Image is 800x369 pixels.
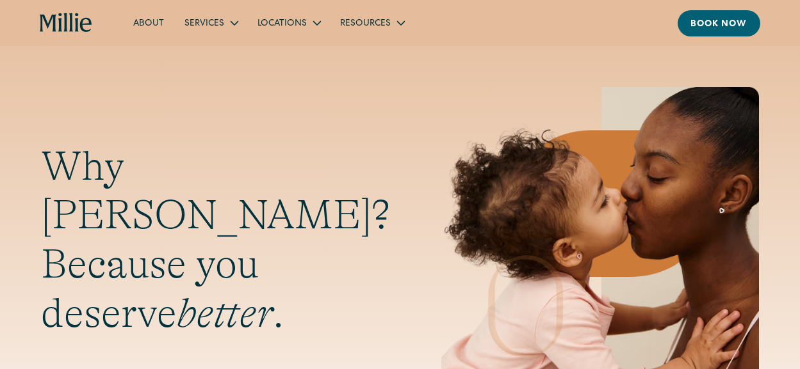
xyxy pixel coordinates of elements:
div: Services [184,17,224,31]
a: Book now [678,10,760,36]
a: About [123,12,174,33]
h1: Why [PERSON_NAME]? Because you deserve . [41,142,390,338]
div: Resources [340,17,391,31]
a: home [40,13,92,33]
em: better [177,290,273,336]
div: Locations [247,12,330,33]
div: Resources [330,12,414,33]
div: Services [174,12,247,33]
div: Book now [690,18,747,31]
div: Locations [257,17,307,31]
